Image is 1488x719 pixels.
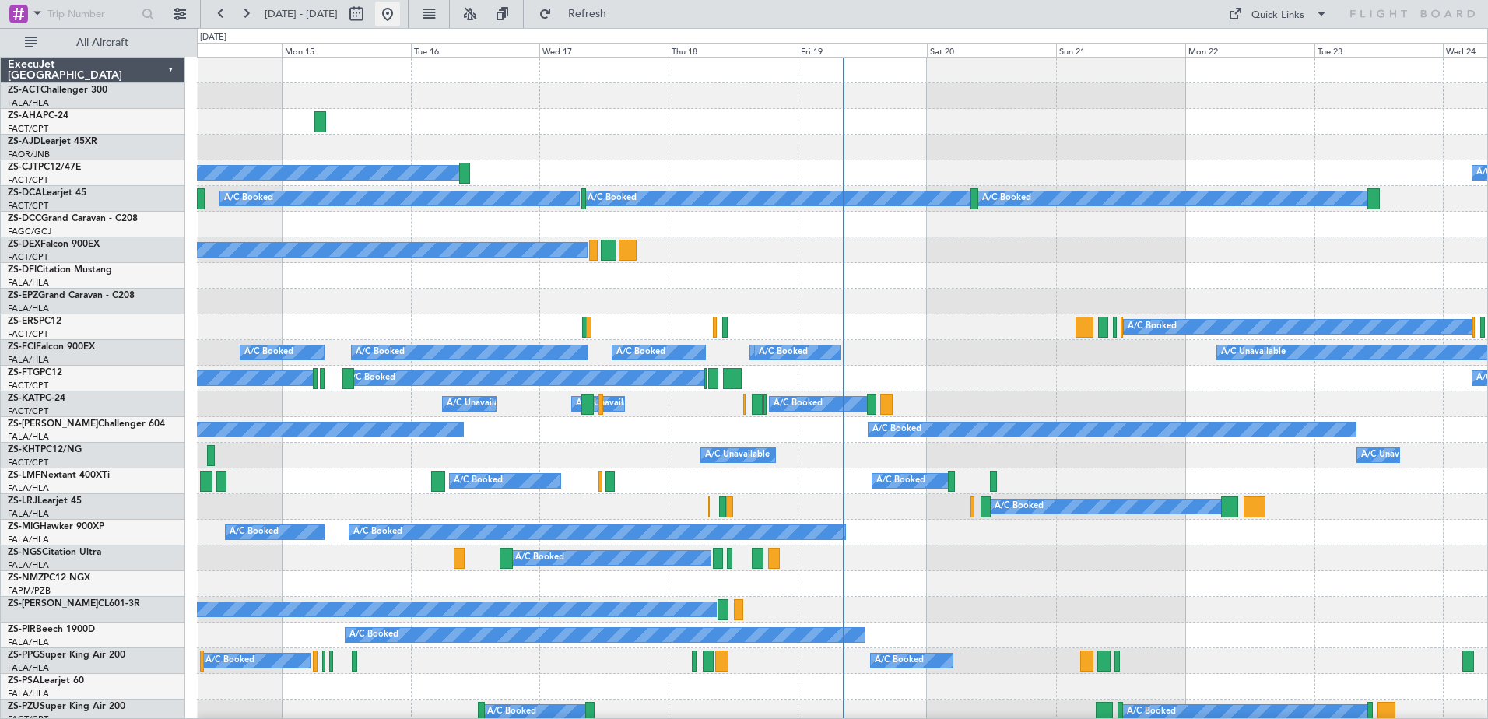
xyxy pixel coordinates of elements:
a: ZS-FTGPC12 [8,368,62,377]
a: ZS-EPZGrand Caravan - C208 [8,291,135,300]
span: All Aircraft [40,37,164,48]
div: Mon 15 [282,43,411,57]
span: ZS-FCI [8,342,36,352]
div: A/C Booked [224,187,273,210]
div: A/C Booked [454,469,503,493]
div: A/C Booked [872,418,921,441]
div: A/C Unavailable [576,392,640,416]
a: ZS-PZUSuper King Air 200 [8,702,125,711]
div: A/C Booked [205,649,254,672]
button: Refresh [532,2,625,26]
a: ZS-DCCGrand Caravan - C208 [8,214,138,223]
div: A/C Booked [353,521,402,544]
a: ZS-NGSCitation Ultra [8,548,101,557]
div: Fri 19 [798,43,927,57]
span: ZS-DCC [8,214,41,223]
a: FACT/CPT [8,251,48,263]
span: ZS-AJD [8,137,40,146]
span: ZS-KAT [8,394,40,403]
span: ZS-DFI [8,265,37,275]
div: A/C Booked [588,187,637,210]
span: ZS-ACT [8,86,40,95]
a: ZS-NMZPC12 NGX [8,573,90,583]
span: ZS-PIR [8,625,36,634]
a: ZS-MIGHawker 900XP [8,522,104,531]
div: A/C Booked [774,392,823,416]
a: FACT/CPT [8,328,48,340]
a: ZS-LRJLearjet 45 [8,496,82,506]
div: A/C Booked [876,469,925,493]
button: Quick Links [1220,2,1335,26]
a: ZS-FCIFalcon 900EX [8,342,95,352]
span: ZS-LMF [8,471,40,480]
span: ZS-KHT [8,445,40,454]
div: A/C Booked [982,187,1031,210]
span: ZS-NGS [8,548,42,557]
a: FAOR/JNB [8,149,50,160]
span: ZS-PSA [8,676,40,686]
div: A/C Unavailable [447,392,511,416]
a: ZS-PIRBeech 1900D [8,625,95,634]
span: ZS-[PERSON_NAME] [8,599,98,609]
a: ZS-PSALearjet 60 [8,676,84,686]
span: ZS-PPG [8,651,40,660]
a: FALA/HLA [8,303,49,314]
span: ZS-LRJ [8,496,37,506]
span: ZS-CJT [8,163,38,172]
div: A/C Booked [995,495,1044,518]
a: ZS-KATPC-24 [8,394,65,403]
a: FAGC/GCJ [8,226,51,237]
div: Tue 23 [1314,43,1444,57]
a: FALA/HLA [8,688,49,700]
a: ZS-CJTPC12/47E [8,163,81,172]
div: Sun 14 [153,43,282,57]
a: FACT/CPT [8,200,48,212]
span: [DATE] - [DATE] [265,7,338,21]
a: FALA/HLA [8,662,49,674]
div: [DATE] [200,31,226,44]
div: A/C Booked [244,341,293,364]
a: ZS-[PERSON_NAME]Challenger 604 [8,419,165,429]
input: Trip Number [47,2,137,26]
span: ZS-ERS [8,317,39,326]
div: Mon 22 [1185,43,1314,57]
div: A/C Booked [875,649,924,672]
div: A/C Booked [349,623,398,647]
a: ZS-[PERSON_NAME]CL601-3R [8,599,140,609]
a: FAPM/PZB [8,585,51,597]
div: A/C Booked [230,521,279,544]
a: FALA/HLA [8,277,49,289]
span: ZS-PZU [8,702,40,711]
div: A/C Booked [616,341,665,364]
div: Sat 20 [927,43,1056,57]
span: ZS-AHA [8,111,43,121]
span: ZS-MIG [8,522,40,531]
span: ZS-NMZ [8,573,44,583]
a: ZS-DFICitation Mustang [8,265,112,275]
a: FACT/CPT [8,380,48,391]
div: A/C Booked [346,367,395,390]
a: FACT/CPT [8,405,48,417]
a: ZS-AHAPC-24 [8,111,68,121]
span: ZS-EPZ [8,291,38,300]
a: FALA/HLA [8,534,49,545]
a: ZS-KHTPC12/NG [8,445,82,454]
div: A/C Booked [759,341,808,364]
button: All Aircraft [17,30,169,55]
div: A/C Unavailable [1221,341,1286,364]
div: A/C Booked [356,341,405,364]
a: FACT/CPT [8,174,48,186]
a: FALA/HLA [8,354,49,366]
a: FALA/HLA [8,482,49,494]
div: Wed 17 [539,43,669,57]
a: FALA/HLA [8,97,49,109]
div: Sun 21 [1056,43,1185,57]
div: A/C Booked [1128,315,1177,338]
a: FALA/HLA [8,508,49,520]
a: ZS-LMFNextant 400XTi [8,471,110,480]
a: FALA/HLA [8,637,49,648]
span: Refresh [555,9,620,19]
div: A/C Unavailable [1361,444,1426,467]
a: ZS-ERSPC12 [8,317,61,326]
a: FALA/HLA [8,559,49,571]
